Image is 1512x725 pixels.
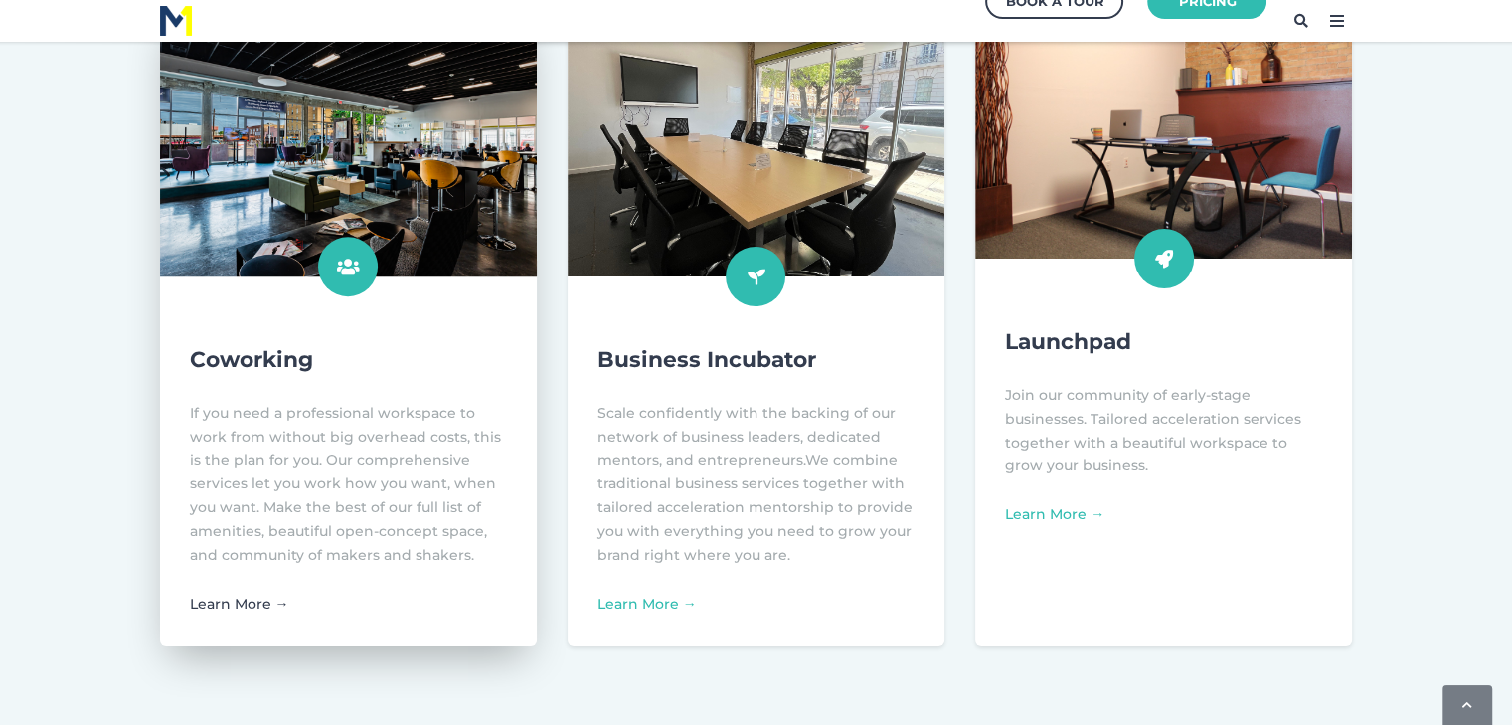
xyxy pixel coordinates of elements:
[597,595,697,613] a: Learn More →
[597,452,913,564] span: We combine traditional business services together with tailored acceleration mentorship to provid...
[597,344,915,376] h4: Business Incubator
[1005,505,1104,523] a: Learn More →
[975,7,1352,259] img: MileOne office photo
[568,7,944,276] img: MileOne meeting room conference room
[597,404,896,469] span: Scale confidently with the backing of our network of business leaders, dedicated mentors, and ent...
[1005,326,1322,358] h4: Launchpad
[190,404,501,564] span: If you need a professional workspace to work from without big overhead costs, this is the plan fo...
[190,344,507,376] h4: Coworking
[1005,386,1301,474] span: Join our community of early-stage businesses. Tailored acceleration services together with a beau...
[160,6,192,36] img: M1 Logo - Blue Letters - for Light Backgrounds-2
[190,595,289,613] a: Learn More →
